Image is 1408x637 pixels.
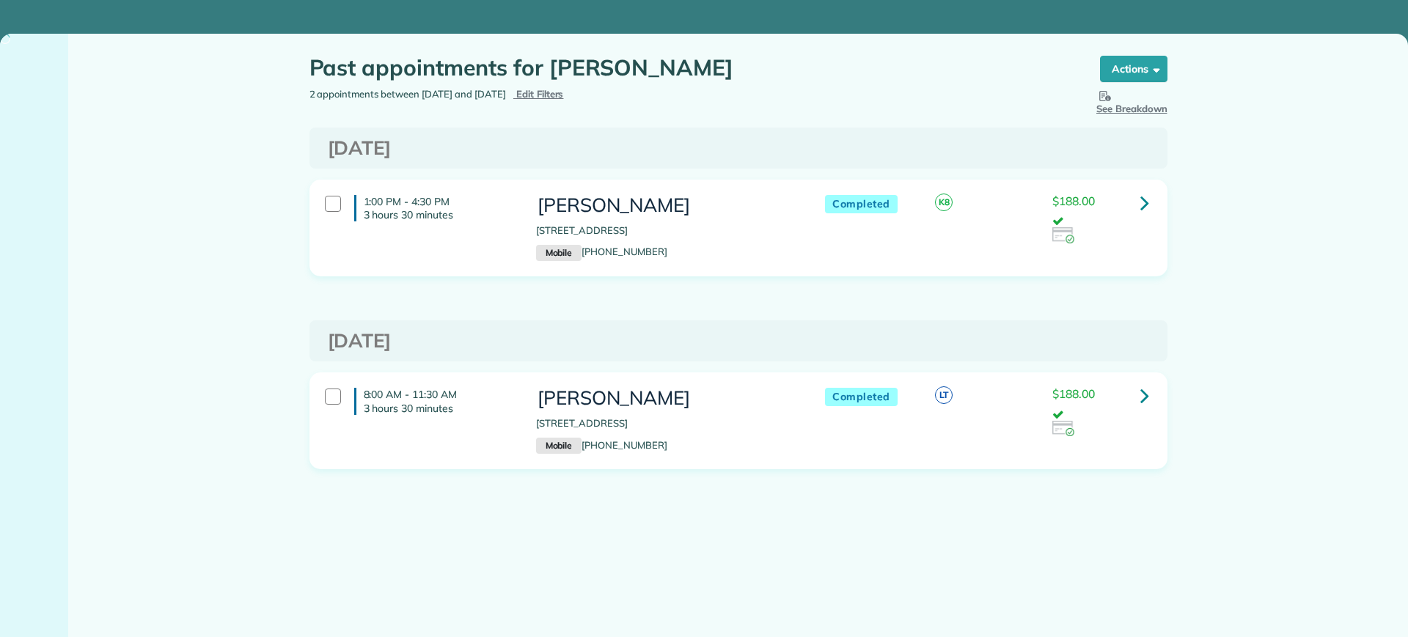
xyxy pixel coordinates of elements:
[354,388,514,414] h4: 8:00 AM - 11:30 AM
[1100,56,1167,82] button: Actions
[1096,87,1167,117] button: See Breakdown
[536,439,667,451] a: Mobile[PHONE_NUMBER]
[536,195,796,216] h3: [PERSON_NAME]
[513,88,564,100] a: Edit Filters
[328,331,1149,352] h3: [DATE]
[1052,194,1095,208] span: $188.00
[1096,87,1167,114] span: See Breakdown
[536,246,667,257] a: Mobile[PHONE_NUMBER]
[516,88,564,100] span: Edit Filters
[536,388,796,409] h3: [PERSON_NAME]
[364,402,514,415] p: 3 hours 30 minutes
[298,87,738,102] div: 2 appointments between [DATE] and [DATE]
[536,245,582,261] small: Mobile
[935,194,953,211] span: K8
[825,195,898,213] span: Completed
[1052,227,1074,243] img: icon_credit_card_success-27c2c4fc500a7f1a58a13ef14842cb958d03041fefb464fd2e53c949a5770e83.png
[364,208,514,221] p: 3 hours 30 minutes
[354,195,514,221] h4: 1:00 PM - 4:30 PM
[536,224,796,238] p: [STREET_ADDRESS]
[935,386,953,404] span: LT
[536,438,582,454] small: Mobile
[1052,421,1074,437] img: icon_credit_card_success-27c2c4fc500a7f1a58a13ef14842cb958d03041fefb464fd2e53c949a5770e83.png
[328,138,1149,159] h3: [DATE]
[309,56,1072,80] h1: Past appointments for [PERSON_NAME]
[1052,386,1095,401] span: $188.00
[536,416,796,431] p: [STREET_ADDRESS]
[825,388,898,406] span: Completed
